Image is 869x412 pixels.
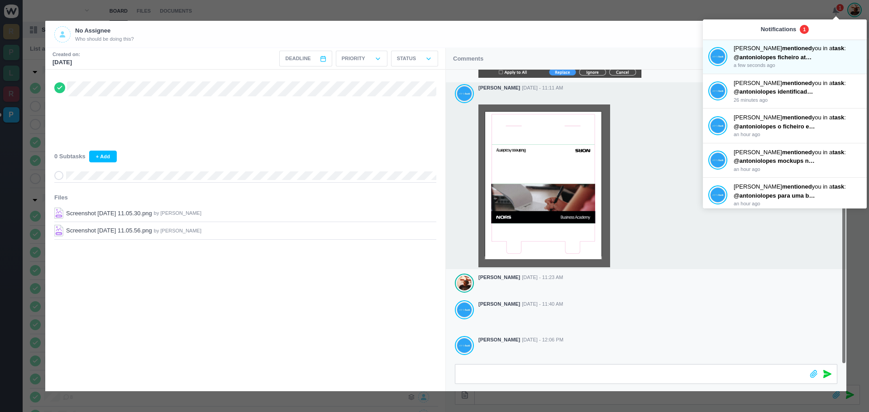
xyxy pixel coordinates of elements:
p: No Assignee [75,26,134,35]
strong: task [832,149,844,156]
span: @antoniolopes ficheiro atualizado na drive [734,54,854,61]
p: Notifications [761,25,797,34]
small: Created on: [53,51,80,58]
p: [PERSON_NAME] you in a : [734,113,861,122]
strong: task [832,80,844,86]
p: a few seconds ago [734,62,861,69]
a: João Tosta [PERSON_NAME]mentionedyou in atask: @antoniolopes ficheiro atualizado na drive a few s... [708,44,861,69]
strong: mentioned [782,183,812,190]
img: João Tosta [711,118,725,133]
span: Deadline [285,55,310,62]
p: an hour ago [734,166,861,173]
strong: mentioned [782,149,812,156]
img: João Tosta [711,187,725,203]
p: [PERSON_NAME] you in a : [734,182,861,191]
strong: task [832,45,844,52]
p: an hour ago [734,200,861,208]
p: Status [397,55,416,62]
a: João Tosta [PERSON_NAME]mentionedyou in atask: @antoniolopes para uma boa impressão precisamos da... [708,182,861,208]
strong: mentioned [782,80,812,86]
strong: task [832,183,844,190]
p: an hour ago [734,131,861,138]
img: João Tosta [711,152,725,168]
strong: mentioned [782,114,812,121]
span: Who should be doing this? [75,35,134,43]
p: Comments [453,54,483,63]
strong: task [832,114,844,121]
p: [PERSON_NAME] you in a : [734,79,861,88]
span: @antoniolopes mockups na drive [734,157,828,164]
strong: mentioned [782,45,812,52]
img: João Tosta [711,49,725,64]
img: João Tosta [711,83,725,99]
p: [DATE] [53,58,80,67]
p: 26 minutes ago [734,96,861,104]
span: 1 [800,25,809,34]
p: [PERSON_NAME] you in a : [734,44,861,53]
a: João Tosta [PERSON_NAME]mentionedyou in atask: @antoniolopes o ficheiro enviado não é artes finai... [708,113,861,138]
a: João Tosta [PERSON_NAME]mentionedyou in atask: @antoniolopes identificador com "infinitebook" [PE... [708,79,861,104]
p: [PERSON_NAME] you in a : [734,148,861,157]
a: João Tosta [PERSON_NAME]mentionedyou in atask: @antoniolopes mockups na drive an hour ago [708,148,861,173]
p: Priority [342,55,365,62]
